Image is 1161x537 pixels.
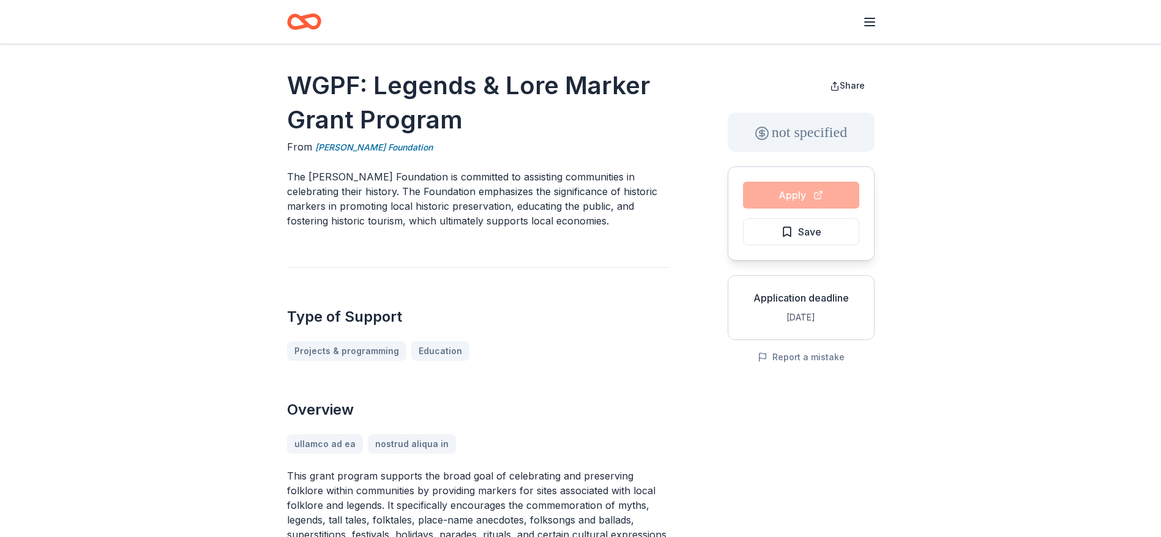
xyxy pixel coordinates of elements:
a: Home [287,7,321,36]
a: [PERSON_NAME] Foundation [315,140,433,155]
h1: WGPF: Legends & Lore Marker Grant Program [287,69,669,137]
div: Application deadline [738,291,864,305]
div: not specified [728,113,875,152]
span: Save [798,224,821,240]
button: Report a mistake [758,350,845,365]
p: The [PERSON_NAME] Foundation is committed to assisting communities in celebrating their history. ... [287,169,669,228]
button: Share [820,73,875,98]
button: Save [743,218,859,245]
span: [DATE] [786,312,815,322]
h2: Type of Support [287,307,669,327]
span: Share [840,80,865,91]
div: From [287,139,669,155]
h2: Overview [287,400,669,420]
